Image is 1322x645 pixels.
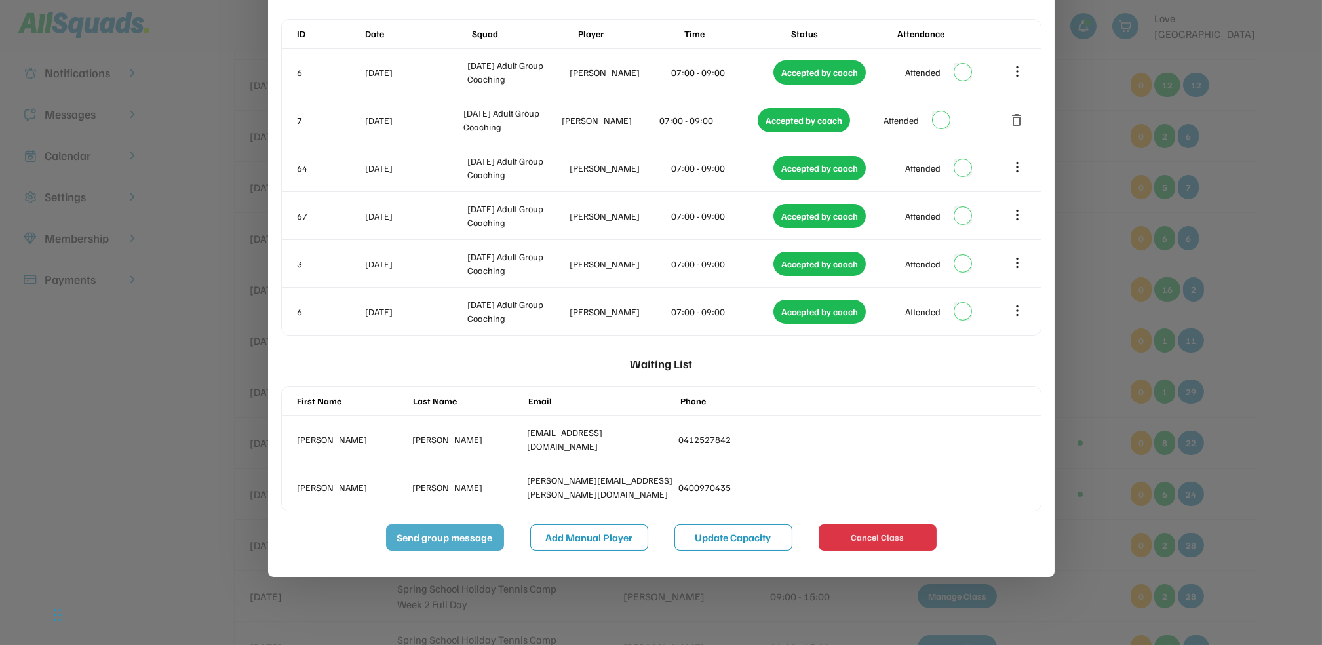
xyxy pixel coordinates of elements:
div: Attended [905,161,941,175]
div: Attended [884,113,919,127]
button: Send group message [386,524,504,551]
div: [PERSON_NAME] [570,257,669,271]
div: [PERSON_NAME] [570,305,669,319]
button: Add Manual Player [530,524,648,551]
div: 67 [298,209,363,223]
div: [DATE] [366,257,465,271]
div: Status [791,27,895,41]
div: [PERSON_NAME] [298,480,407,494]
div: 07:00 - 09:00 [672,257,771,271]
div: Squad [472,27,575,41]
div: [PERSON_NAME] [570,66,669,79]
button: Cancel Class [819,524,937,551]
div: [DATE] [366,161,465,175]
div: [DATE] [366,113,461,127]
div: Phone [681,394,826,408]
div: 07:00 - 09:00 [672,209,771,223]
div: Attended [905,66,941,79]
div: Accepted by coach [773,60,866,85]
div: Accepted by coach [773,300,866,324]
div: 6 [298,305,363,319]
div: Attendance [897,27,1001,41]
div: 07:00 - 09:00 [672,305,771,319]
div: 3 [298,257,363,271]
div: Accepted by coach [758,108,850,132]
div: 0400970435 [679,480,825,494]
div: ID [298,27,363,41]
div: [DATE] Adult Group Coaching [467,202,567,229]
div: Last Name [413,394,522,408]
button: Update Capacity [674,524,792,551]
div: [DATE] Adult Group Coaching [463,106,559,134]
div: [DATE] [366,305,465,319]
div: First Name [298,394,407,408]
div: [DATE] Adult Group Coaching [467,250,567,277]
div: 64 [298,161,363,175]
div: [DATE] Adult Group Coaching [467,58,567,86]
div: Time [684,27,788,41]
div: [EMAIL_ADDRESS][DOMAIN_NAME] [528,425,673,453]
div: [PERSON_NAME] [570,161,669,175]
div: [PERSON_NAME] [298,433,407,446]
div: 07:00 - 09:00 [672,161,771,175]
div: [DATE] [366,66,465,79]
div: Date [366,27,469,41]
div: [PERSON_NAME] [562,113,657,127]
div: Accepted by coach [773,204,866,228]
div: Attended [905,257,941,271]
div: Attended [905,209,941,223]
div: 0412527842 [679,433,825,446]
div: Player [578,27,682,41]
div: 07:00 - 09:00 [660,113,756,127]
div: 7 [298,113,363,127]
div: [DATE] Adult Group Coaching [467,154,567,182]
div: Accepted by coach [773,252,866,276]
button: delete [1009,112,1025,128]
div: [PERSON_NAME][EMAIL_ADDRESS][PERSON_NAME][DOMAIN_NAME] [528,473,673,501]
div: 6 [298,66,363,79]
div: Accepted by coach [773,156,866,180]
div: [DATE] [366,209,465,223]
div: [PERSON_NAME] [412,480,522,494]
div: [DATE] Adult Group Coaching [467,298,567,325]
div: [PERSON_NAME] [412,433,522,446]
div: [PERSON_NAME] [570,209,669,223]
div: Waiting List [630,349,692,380]
div: Email [529,394,674,408]
div: 07:00 - 09:00 [672,66,771,79]
div: Attended [905,305,941,319]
